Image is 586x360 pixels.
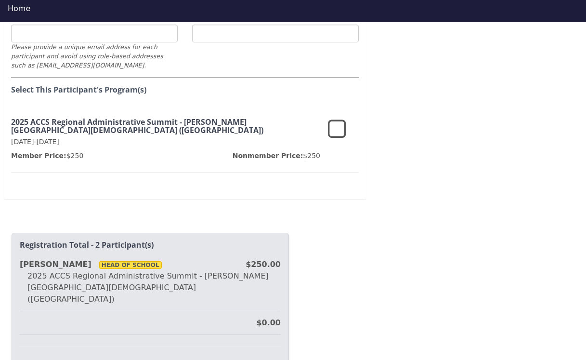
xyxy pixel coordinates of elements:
[246,259,281,270] div: $250.00
[233,151,320,160] p: $250
[11,151,83,160] p: $250
[233,152,303,160] span: Nonmember Price:
[20,270,281,305] div: 2025 ACCS Regional Administrative Summit - [PERSON_NAME][GEOGRAPHIC_DATA][DEMOGRAPHIC_DATA] ([GEO...
[11,118,320,135] h3: 2025 ACCS Regional Administrative Summit - [PERSON_NAME][GEOGRAPHIC_DATA][DEMOGRAPHIC_DATA] ([GEO...
[8,3,578,14] div: Home
[11,137,320,147] p: [DATE]-[DATE]
[20,241,281,250] h2: Registration Total - 2 Participant(s)
[11,86,359,94] h4: Select This Participant's Program(s)
[11,42,178,70] div: Please provide a unique email address for each participant and avoid using role-based addresses s...
[256,317,281,329] div: $0.00
[20,260,162,269] strong: [PERSON_NAME]
[99,261,162,269] span: Head Of School
[11,152,66,160] span: Member Price:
